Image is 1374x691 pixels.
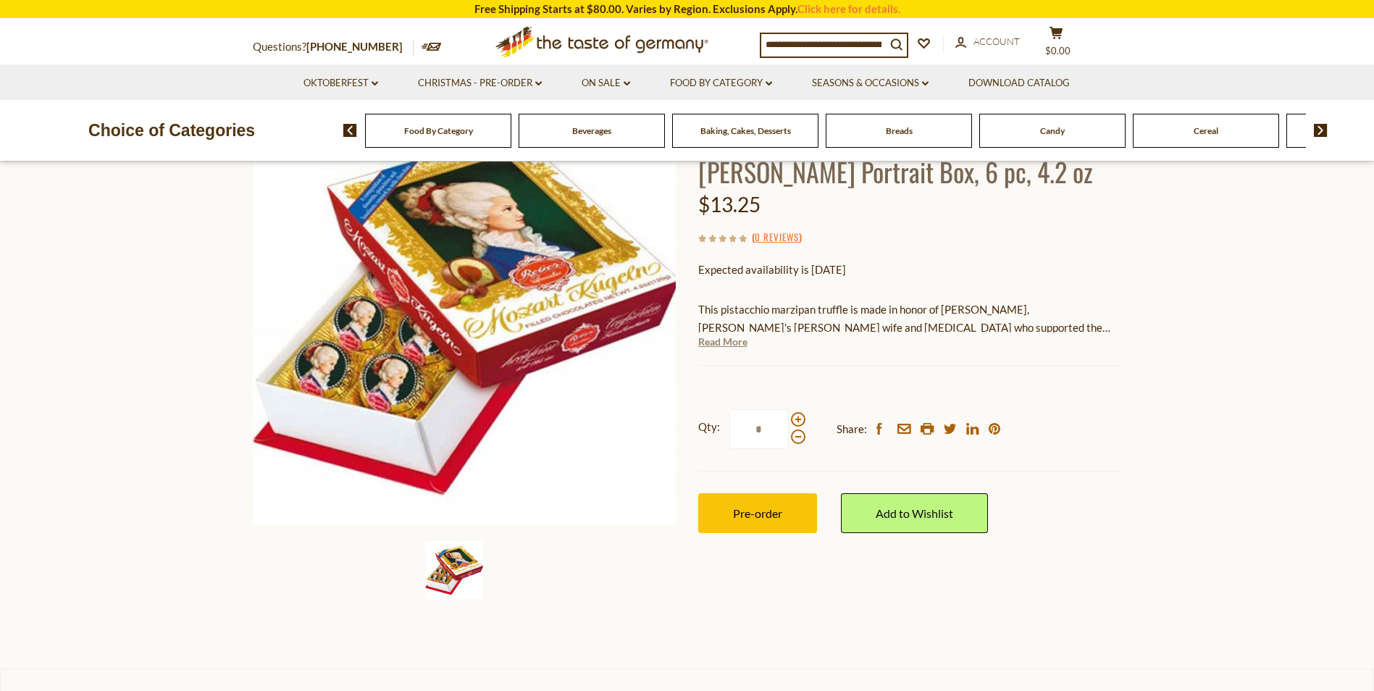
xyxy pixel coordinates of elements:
a: 0 Reviews [755,230,799,246]
a: Christmas - PRE-ORDER [418,75,542,91]
a: Download Catalog [968,75,1070,91]
h1: Reber [PERSON_NAME] [PERSON_NAME] in [PERSON_NAME] Portrait Box, 6 pc, 4.2 oz [698,122,1122,188]
a: On Sale [582,75,630,91]
span: Share: [837,420,867,438]
a: Seasons & Occasions [812,75,929,91]
span: Account [973,35,1020,47]
img: Reber Mozart Kugel in Constanze Mozart Portrait Box [253,101,676,524]
a: Account [955,34,1020,50]
a: [PHONE_NUMBER] [306,40,403,53]
input: Qty: [729,409,789,449]
a: Cereal [1194,125,1218,136]
a: Food By Category [670,75,772,91]
p: Questions? [253,38,414,56]
a: Food By Category [404,125,473,136]
img: previous arrow [343,124,357,137]
a: Read More [698,335,747,349]
a: Click here for details. [797,2,900,15]
button: Pre-order [698,493,817,533]
a: Candy [1040,125,1065,136]
a: Beverages [572,125,611,136]
span: ( ) [752,230,802,244]
a: Breads [886,125,913,136]
a: Add to Wishlist [841,493,988,533]
a: Oktoberfest [303,75,378,91]
span: $0.00 [1045,45,1071,56]
span: Pre-order [733,506,782,520]
p: Expected availability is [DATE] [698,261,1122,279]
p: This pistacchio marzipan truffle is made in honor of [PERSON_NAME], [PERSON_NAME]'s [PERSON_NAME]... [698,301,1122,337]
span: $13.25 [698,192,761,217]
img: next arrow [1314,124,1328,137]
strong: Qty: [698,418,720,436]
img: Reber Mozart Kugel in Constanze Mozart Portrait Box [425,541,483,599]
button: $0.00 [1035,26,1078,62]
a: Baking, Cakes, Desserts [700,125,791,136]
